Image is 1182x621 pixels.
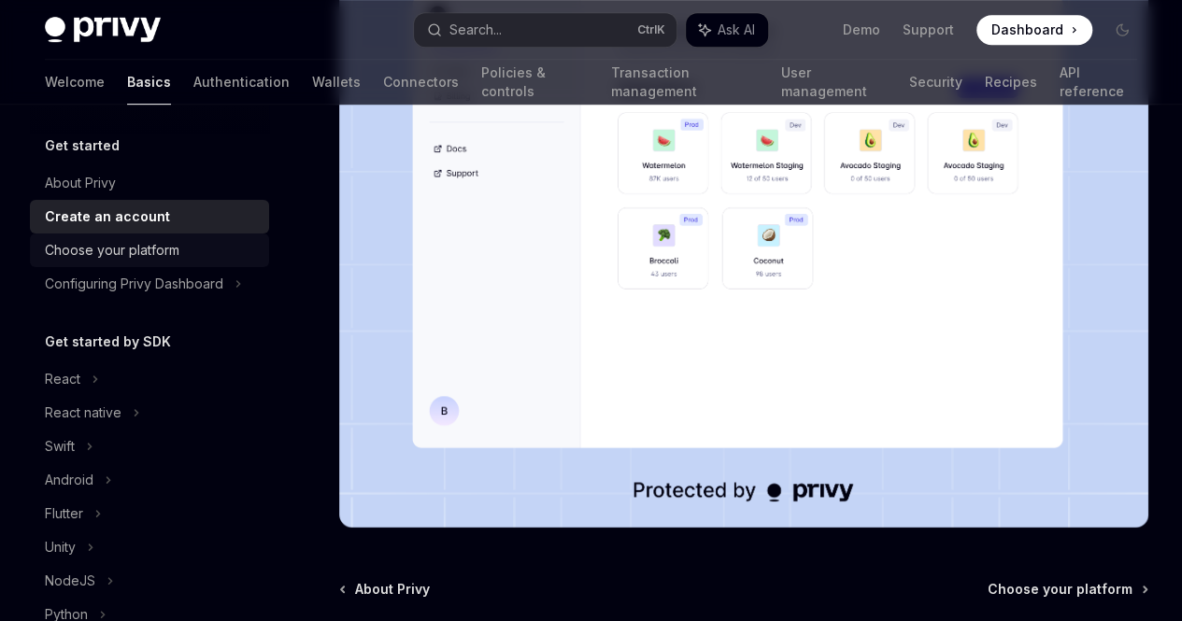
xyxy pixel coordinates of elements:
[908,60,961,105] a: Security
[1059,60,1137,105] a: API reference
[312,60,361,105] a: Wallets
[45,273,223,295] div: Configuring Privy Dashboard
[414,13,676,47] button: Search...CtrlK
[355,580,430,599] span: About Privy
[686,13,768,47] button: Ask AI
[45,536,76,558] div: Unity
[341,580,430,599] a: About Privy
[45,134,120,157] h5: Get started
[45,469,93,491] div: Android
[45,331,171,353] h5: Get started by SDK
[449,19,502,41] div: Search...
[984,60,1036,105] a: Recipes
[45,172,116,194] div: About Privy
[843,21,880,39] a: Demo
[45,205,170,228] div: Create an account
[481,60,588,105] a: Policies & controls
[45,368,80,390] div: React
[193,60,290,105] a: Authentication
[610,60,758,105] a: Transaction management
[45,239,179,261] div: Choose your platform
[45,570,95,592] div: NodeJS
[383,60,459,105] a: Connectors
[991,21,1063,39] span: Dashboard
[45,435,75,458] div: Swift
[1107,15,1137,45] button: Toggle dark mode
[988,580,1146,599] a: Choose your platform
[45,502,83,525] div: Flutter
[976,15,1092,45] a: Dashboard
[637,22,665,37] span: Ctrl K
[127,60,171,105] a: Basics
[30,233,269,267] a: Choose your platform
[781,60,887,105] a: User management
[45,60,105,105] a: Welcome
[45,402,121,424] div: React native
[30,166,269,200] a: About Privy
[30,200,269,233] a: Create an account
[988,580,1132,599] span: Choose your platform
[45,17,161,43] img: dark logo
[903,21,954,39] a: Support
[718,21,755,39] span: Ask AI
